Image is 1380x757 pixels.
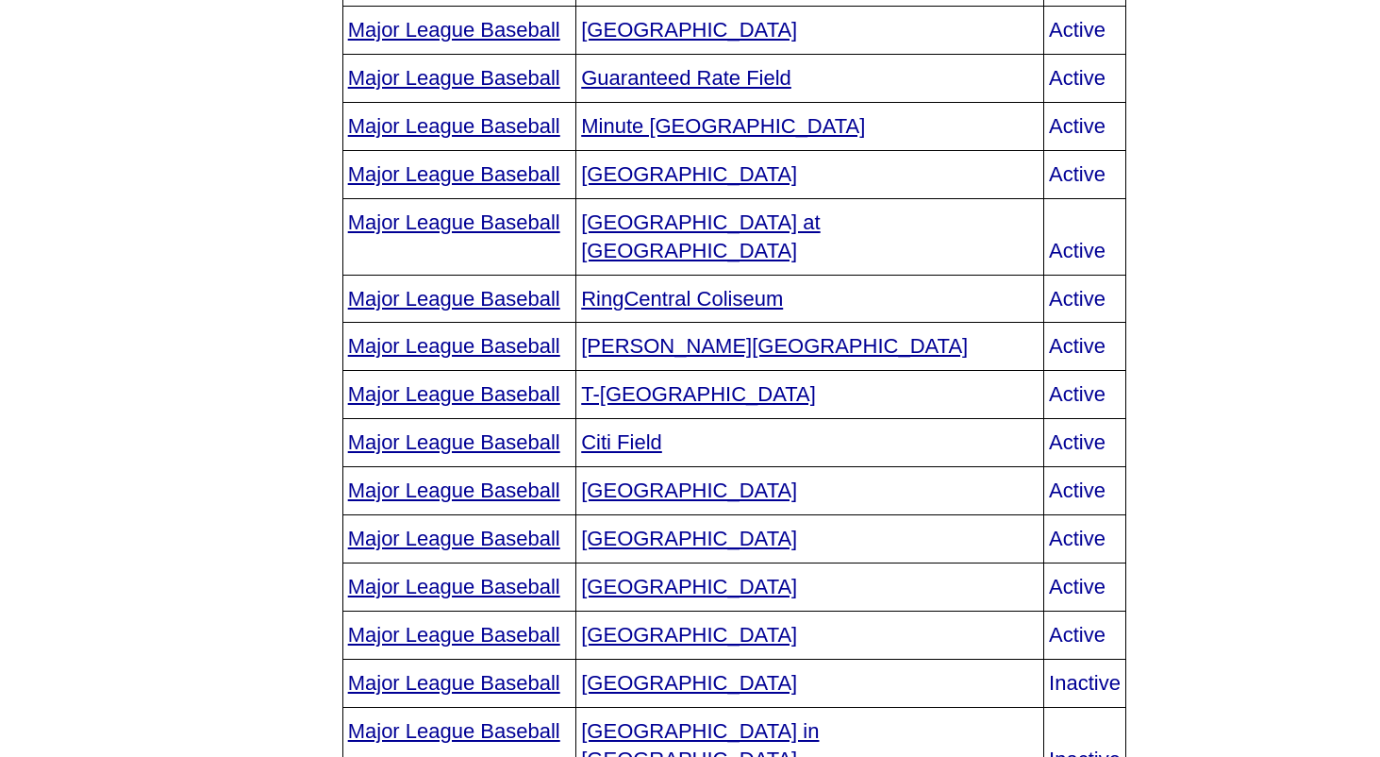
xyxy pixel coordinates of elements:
span: Active [1049,66,1106,90]
span: Active [1049,114,1106,138]
a: Major League Baseball [348,719,560,743]
a: Major League Baseball [348,287,560,311]
a: [GEOGRAPHIC_DATA] [581,479,797,502]
span: Active [1049,382,1106,406]
a: Major League Baseball [348,18,560,42]
span: Active [1049,430,1106,454]
a: [GEOGRAPHIC_DATA] [581,527,797,550]
span: Active [1049,239,1106,262]
a: [GEOGRAPHIC_DATA] [581,18,797,42]
a: Major League Baseball [348,66,560,90]
span: Active [1049,162,1106,186]
span: Active [1049,334,1106,358]
a: T-[GEOGRAPHIC_DATA] [581,382,816,406]
a: Major League Baseball [348,479,560,502]
a: Major League Baseball [348,210,560,234]
span: Active [1049,527,1106,550]
a: [GEOGRAPHIC_DATA] at [GEOGRAPHIC_DATA] [581,210,820,262]
a: Major League Baseball [348,671,560,695]
a: Guaranteed Rate Field [581,66,791,90]
a: [GEOGRAPHIC_DATA] [581,162,797,186]
span: Active [1049,287,1106,311]
span: Active [1049,18,1106,42]
a: Major League Baseball [348,114,560,138]
a: Major League Baseball [348,430,560,454]
a: Minute [GEOGRAPHIC_DATA] [581,114,865,138]
a: Major League Baseball [348,162,560,186]
a: Citi Field [581,430,662,454]
span: Active [1049,575,1106,598]
a: Major League Baseball [348,575,560,598]
a: RingCentral Coliseum [581,287,783,311]
a: Major League Baseball [348,623,560,647]
span: Active [1049,479,1106,502]
a: [GEOGRAPHIC_DATA] [581,575,797,598]
a: [PERSON_NAME][GEOGRAPHIC_DATA] [581,334,968,358]
a: [GEOGRAPHIC_DATA] [581,671,797,695]
a: [GEOGRAPHIC_DATA] [581,623,797,647]
span: Active [1049,623,1106,647]
a: Major League Baseball [348,334,560,358]
a: Major League Baseball [348,527,560,550]
span: Inactive [1049,671,1121,695]
a: Major League Baseball [348,382,560,406]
